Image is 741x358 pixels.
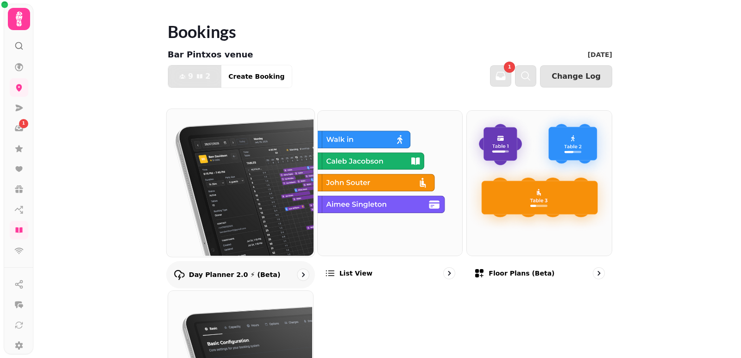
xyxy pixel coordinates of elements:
span: Create Booking [228,73,284,80]
a: 1 [10,119,28,138]
span: 2 [205,73,210,80]
span: 9 [188,73,193,80]
a: Floor Plans (beta)Floor Plans (beta) [466,110,612,287]
p: Day Planner 2.0 ⚡ (Beta) [189,270,281,279]
img: Floor Plans (beta) [466,110,611,255]
span: Change Log [552,73,601,80]
p: [DATE] [588,50,612,59]
img: Day Planner 2.0 ⚡ (Beta) [166,108,314,256]
svg: go to [298,270,308,279]
p: List view [339,269,372,278]
svg: go to [445,269,454,278]
p: Floor Plans (beta) [489,269,554,278]
svg: go to [594,269,603,278]
p: Bar Pintxos venue [168,48,253,61]
span: 1 [22,120,25,127]
button: 92 [168,65,221,88]
span: 1 [508,65,511,69]
button: Change Log [540,65,612,88]
button: Create Booking [221,65,292,88]
img: List view [317,110,462,255]
a: List viewList view [317,110,463,287]
a: Day Planner 2.0 ⚡ (Beta)Day Planner 2.0 ⚡ (Beta) [166,108,315,288]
